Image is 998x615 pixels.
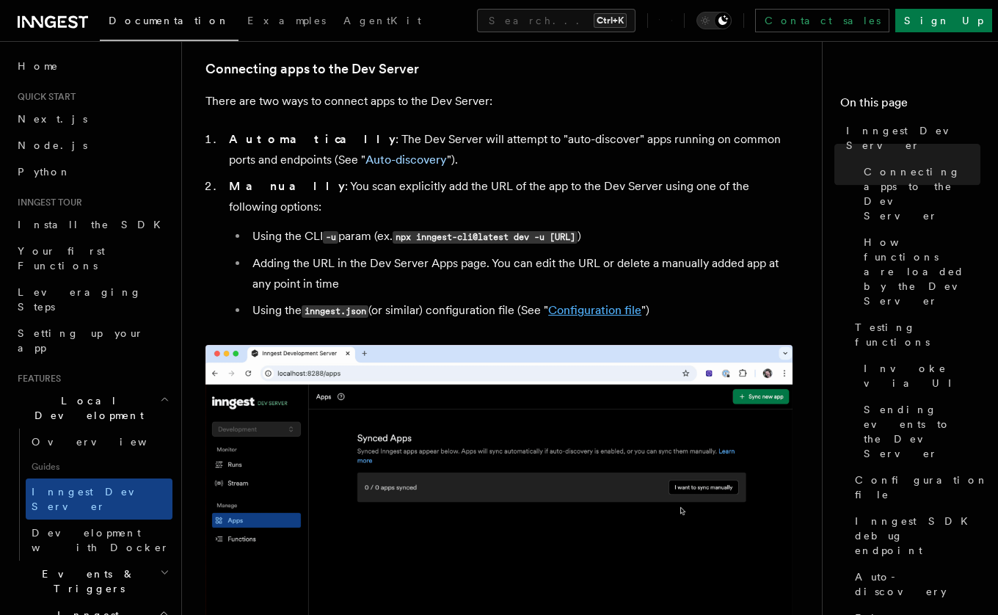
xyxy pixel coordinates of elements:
[248,253,793,294] li: Adding the URL in the Dev Server Apps page. You can edit the URL or delete a manually added app a...
[18,139,87,151] span: Node.js
[229,179,345,193] strong: Manually
[855,514,980,558] span: Inngest SDK debug endpoint
[343,15,421,26] span: AgentKit
[32,436,183,448] span: Overview
[26,520,172,561] a: Development with Docker
[855,473,988,502] span: Configuration file
[26,478,172,520] a: Inngest Dev Server
[26,429,172,455] a: Overview
[18,166,71,178] span: Python
[12,373,61,385] span: Features
[248,226,793,247] li: Using the CLI param (ex. )
[477,9,635,32] button: Search...Ctrl+K
[696,12,732,29] button: Toggle dark mode
[18,327,144,354] span: Setting up your app
[100,4,238,41] a: Documentation
[858,355,980,396] a: Invoke via UI
[12,197,82,208] span: Inngest tour
[864,361,980,390] span: Invoke via UI
[855,569,980,599] span: Auto-discovery
[12,211,172,238] a: Install the SDK
[12,53,172,79] a: Home
[26,455,172,478] span: Guides
[32,527,170,553] span: Development with Docker
[247,15,326,26] span: Examples
[858,229,980,314] a: How functions are loaded by the Dev Server
[864,402,980,461] span: Sending events to the Dev Server
[238,4,335,40] a: Examples
[895,9,992,32] a: Sign Up
[393,231,578,244] code: npx inngest-cli@latest dev -u [URL]
[12,429,172,561] div: Local Development
[18,113,87,125] span: Next.js
[32,486,157,512] span: Inngest Dev Server
[12,561,172,602] button: Events & Triggers
[849,467,980,508] a: Configuration file
[849,508,980,564] a: Inngest SDK debug endpoint
[864,235,980,308] span: How functions are loaded by the Dev Server
[205,59,419,79] a: Connecting apps to the Dev Server
[12,279,172,320] a: Leveraging Steps
[229,132,396,146] strong: Automatically
[849,564,980,605] a: Auto-discovery
[12,238,172,279] a: Your first Functions
[335,4,430,40] a: AgentKit
[840,94,980,117] h4: On this page
[12,567,160,596] span: Events & Triggers
[365,153,447,167] a: Auto-discovery
[12,91,76,103] span: Quick start
[594,13,627,28] kbd: Ctrl+K
[225,129,793,170] li: : The Dev Server will attempt to "auto-discover" apps running on common ports and endpoints (See ...
[205,91,793,112] p: There are two ways to connect apps to the Dev Server:
[248,300,793,321] li: Using the (or similar) configuration file (See " ")
[18,59,59,73] span: Home
[109,15,230,26] span: Documentation
[12,320,172,361] a: Setting up your app
[12,132,172,159] a: Node.js
[840,117,980,159] a: Inngest Dev Server
[12,159,172,185] a: Python
[323,231,338,244] code: -u
[12,387,172,429] button: Local Development
[225,176,793,321] li: : You scan explicitly add the URL of the app to the Dev Server using one of the following options:
[18,286,142,313] span: Leveraging Steps
[846,123,980,153] span: Inngest Dev Server
[12,393,160,423] span: Local Development
[864,164,980,223] span: Connecting apps to the Dev Server
[855,320,980,349] span: Testing functions
[12,106,172,132] a: Next.js
[755,9,889,32] a: Contact sales
[858,159,980,229] a: Connecting apps to the Dev Server
[849,314,980,355] a: Testing functions
[858,396,980,467] a: Sending events to the Dev Server
[18,219,170,230] span: Install the SDK
[302,305,368,318] code: inngest.json
[18,245,105,272] span: Your first Functions
[548,303,641,317] a: Configuration file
